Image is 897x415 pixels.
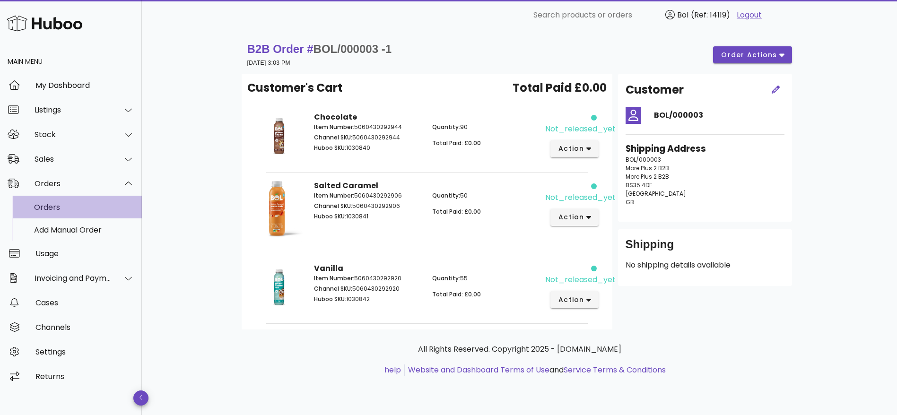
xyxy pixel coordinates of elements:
[314,144,421,152] p: 1030840
[432,139,481,147] span: Total Paid: £0.00
[247,60,290,66] small: [DATE] 3:03 PM
[314,123,354,131] span: Item Number:
[314,133,352,141] span: Channel SKU:
[247,43,392,55] strong: B2B Order #
[314,285,421,293] p: 5060430292920
[249,344,790,355] p: All Rights Reserved. Copyright 2025 - [DOMAIN_NAME]
[626,164,669,172] span: More Plus 2 B2B
[314,212,346,220] span: Huboo SKU:
[654,110,784,121] h4: BOL/000003
[35,372,134,381] div: Returns
[35,105,112,114] div: Listings
[626,142,784,156] h3: Shipping Address
[564,364,666,375] a: Service Terms & Conditions
[247,79,342,96] span: Customer's Cart
[691,9,730,20] span: (Ref: 14119)
[408,364,549,375] a: Website and Dashboard Terms of Use
[35,81,134,90] div: My Dashboard
[314,123,421,131] p: 5060430292944
[314,212,421,221] p: 1030841
[314,43,392,55] span: BOL/000003 -1
[626,190,686,198] span: [GEOGRAPHIC_DATA]
[545,123,616,135] div: not_released_yet
[314,191,354,199] span: Item Number:
[314,180,378,191] strong: Salted Caramel
[314,144,346,152] span: Huboo SKU:
[713,46,792,63] button: order actions
[34,225,134,234] div: Add Manual Order
[35,179,112,188] div: Orders
[432,123,460,131] span: Quantity:
[432,274,460,282] span: Quantity:
[737,9,762,21] a: Logout
[550,209,599,226] button: action
[35,347,134,356] div: Settings
[35,298,134,307] div: Cases
[314,295,346,303] span: Huboo SKU:
[626,81,684,98] h2: Customer
[34,203,134,212] div: Orders
[35,274,112,283] div: Invoicing and Payments
[626,156,661,164] span: BOL/000003
[255,112,303,159] img: Product Image
[314,263,343,274] strong: Vanilla
[314,191,421,200] p: 5060430292906
[432,123,540,131] p: 90
[255,263,303,311] img: Product Image
[384,364,401,375] a: help
[558,212,584,222] span: action
[35,155,112,164] div: Sales
[432,191,460,199] span: Quantity:
[432,207,481,216] span: Total Paid: £0.00
[255,180,303,242] img: Product Image
[558,295,584,305] span: action
[626,237,784,259] div: Shipping
[314,112,357,122] strong: Chocolate
[405,364,666,376] li: and
[550,140,599,157] button: action
[626,173,669,181] span: More Plus 2 B2B
[314,202,421,210] p: 5060430292906
[545,274,616,285] div: not_released_yet
[35,249,134,258] div: Usage
[558,144,584,154] span: action
[626,259,784,271] p: No shipping details available
[513,79,607,96] span: Total Paid £0.00
[314,202,352,210] span: Channel SKU:
[35,130,112,139] div: Stock
[314,285,352,293] span: Channel SKU:
[314,295,421,303] p: 1030842
[314,133,421,142] p: 5060430292944
[432,290,481,298] span: Total Paid: £0.00
[7,13,82,34] img: Huboo Logo
[721,50,777,60] span: order actions
[432,191,540,200] p: 50
[626,181,652,189] span: BS35 4DF
[432,274,540,283] p: 55
[550,291,599,308] button: action
[677,9,688,20] span: Bol
[314,274,354,282] span: Item Number:
[626,198,634,206] span: GB
[545,192,616,203] div: not_released_yet
[314,274,421,283] p: 5060430292920
[35,323,134,332] div: Channels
